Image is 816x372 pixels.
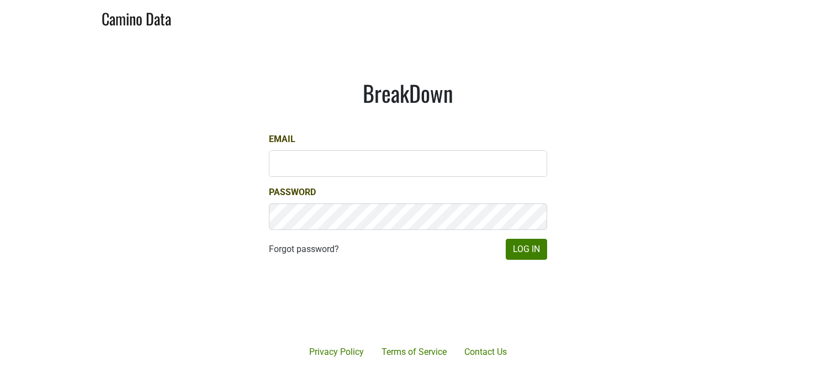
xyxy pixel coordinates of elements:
[102,4,171,30] a: Camino Data
[300,341,373,363] a: Privacy Policy
[506,239,547,260] button: Log In
[269,80,547,106] h1: BreakDown
[269,186,316,199] label: Password
[373,341,455,363] a: Terms of Service
[455,341,516,363] a: Contact Us
[269,133,295,146] label: Email
[269,243,339,256] a: Forgot password?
